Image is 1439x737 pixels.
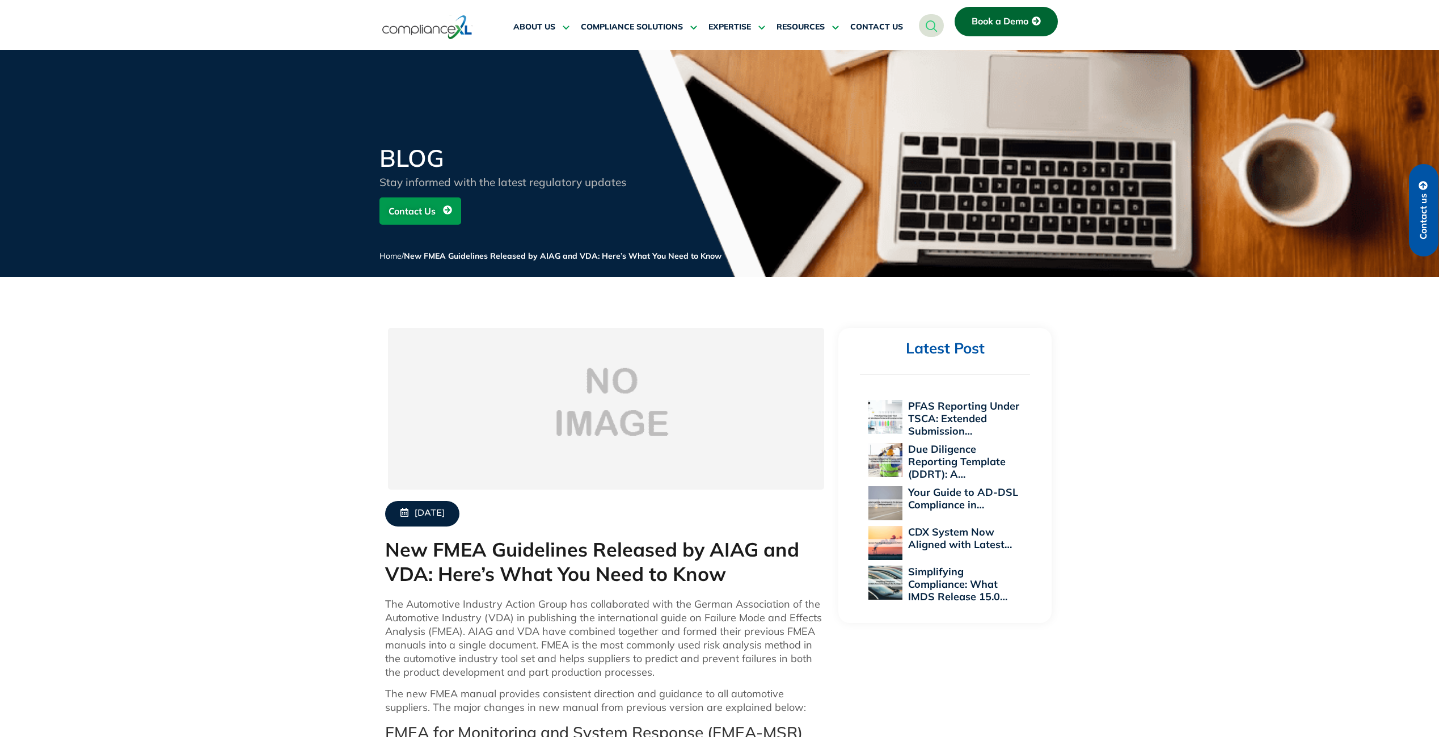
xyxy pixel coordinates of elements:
h2: BLOG [379,146,652,170]
img: Your Guide to AD-DSL Compliance in the Aerospace and Defense Industry [868,486,902,520]
img: PFAS Reporting Under TSCA: Extended Submission Period and Compliance Implications [868,400,902,434]
span: Book a Demo [972,16,1028,27]
span: Contact us [1419,193,1429,239]
img: Simplifying Compliance: What IMDS Release 15.0 Means for PCF Reporting [868,566,902,600]
span: Stay informed with the latest regulatory updates [379,175,626,189]
img: CDX System Now Aligned with Latest EU POPs Rules [868,526,902,560]
img: Due Diligence Reporting Template (DDRT): A Supplier’s Roadmap to Compliance [868,443,902,477]
span: Contact Us [389,200,436,222]
a: [DATE] [385,501,459,527]
p: The new FMEA manual provides consistent direction and guidance to all automotive suppliers. The m... [385,687,828,714]
a: Due Diligence Reporting Template (DDRT): A… [908,443,1006,481]
span: COMPLIANCE SOLUTIONS [581,22,683,32]
a: Book a Demo [955,7,1058,36]
a: Contact us [1409,164,1438,256]
a: PFAS Reporting Under TSCA: Extended Submission… [908,399,1019,437]
a: CDX System Now Aligned with Latest… [908,525,1012,551]
a: navsearch-button [919,14,944,37]
span: RESOURCES [777,22,825,32]
img: logo-one.svg [382,14,472,40]
a: COMPLIANCE SOLUTIONS [581,14,697,41]
p: The Automotive Industry Action Group has collaborated with the German Association of the Automoti... [385,597,828,679]
span: [DATE] [415,508,445,520]
span: EXPERTISE [708,22,751,32]
a: RESOURCES [777,14,839,41]
a: Simplifying Compliance: What IMDS Release 15.0… [908,565,1007,603]
img: no-img [388,328,824,490]
h1: New FMEA Guidelines Released by AIAG and VDA: Here’s What You Need to Know [385,538,828,586]
span: / [379,251,721,261]
a: Home [379,251,402,261]
a: Your Guide to AD-DSL Compliance in… [908,486,1018,511]
a: ABOUT US [513,14,569,41]
a: EXPERTISE [708,14,765,41]
span: New FMEA Guidelines Released by AIAG and VDA: Here’s What You Need to Know [404,251,721,261]
a: Contact Us [379,197,461,225]
a: CONTACT US [850,14,903,41]
span: ABOUT US [513,22,555,32]
span: CONTACT US [850,22,903,32]
h2: Latest Post [860,339,1030,358]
